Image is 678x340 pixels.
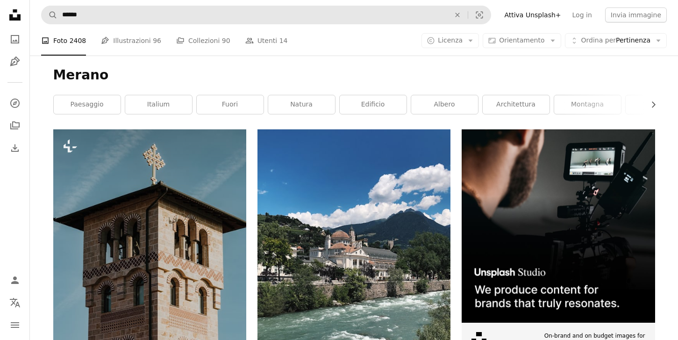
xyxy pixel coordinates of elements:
[39,54,46,62] img: tab_domain_overview_orange.svg
[581,36,616,44] span: Ordina per
[6,30,24,49] a: Foto
[645,95,655,114] button: scorri la lista a destra
[565,33,667,48] button: Ordina perPertinenza
[499,36,544,44] span: Orientamento
[462,129,655,322] img: file-1715652217532-464736461acbimage
[6,139,24,157] a: Cronologia download
[468,6,491,24] button: Ricerca visiva
[6,116,24,135] a: Collezioni
[6,6,24,26] a: Home — Unsplash
[483,33,561,48] button: Orientamento
[499,7,566,22] a: Attiva Unsplash+
[125,95,192,114] a: Italium
[101,26,161,56] a: Illustrazioni 96
[53,67,655,84] h1: Merano
[104,55,155,61] div: Keyword (traffico)
[581,36,650,45] span: Pertinenza
[6,271,24,290] a: Accedi / Registrati
[94,54,101,62] img: tab_keywords_by_traffic_grey.svg
[268,95,335,114] a: natura
[42,6,57,24] button: Cerca su Unsplash
[153,35,161,46] span: 96
[421,33,479,48] button: Licenza
[567,7,598,22] a: Log in
[257,246,450,254] a: Casa in cemento bianco e marrone vicino agli alberi verdi e allo specchio d'acqua durante il giorno
[483,95,550,114] a: architettura
[447,6,468,24] button: Elimina
[176,26,230,56] a: Collezioni 90
[6,94,24,113] a: Esplora
[6,52,24,71] a: Illustrazioni
[6,316,24,334] button: Menu
[197,95,264,114] a: fuori
[24,24,105,32] div: Dominio: [DOMAIN_NAME]
[6,293,24,312] button: Lingua
[54,95,121,114] a: paesaggio
[554,95,621,114] a: montagna
[605,7,667,22] button: Invia immagine
[245,26,288,56] a: Utenti 14
[340,95,407,114] a: edificio
[49,55,71,61] div: Dominio
[15,24,22,32] img: website_grey.svg
[53,270,246,278] a: un alto edificio in mattoni con una croce in cima
[411,95,478,114] a: albero
[26,15,46,22] div: v 4.0.25
[41,6,491,24] form: Trova visual in tutto il sito
[279,35,288,46] span: 14
[438,36,463,44] span: Licenza
[222,35,230,46] span: 90
[15,15,22,22] img: logo_orange.svg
